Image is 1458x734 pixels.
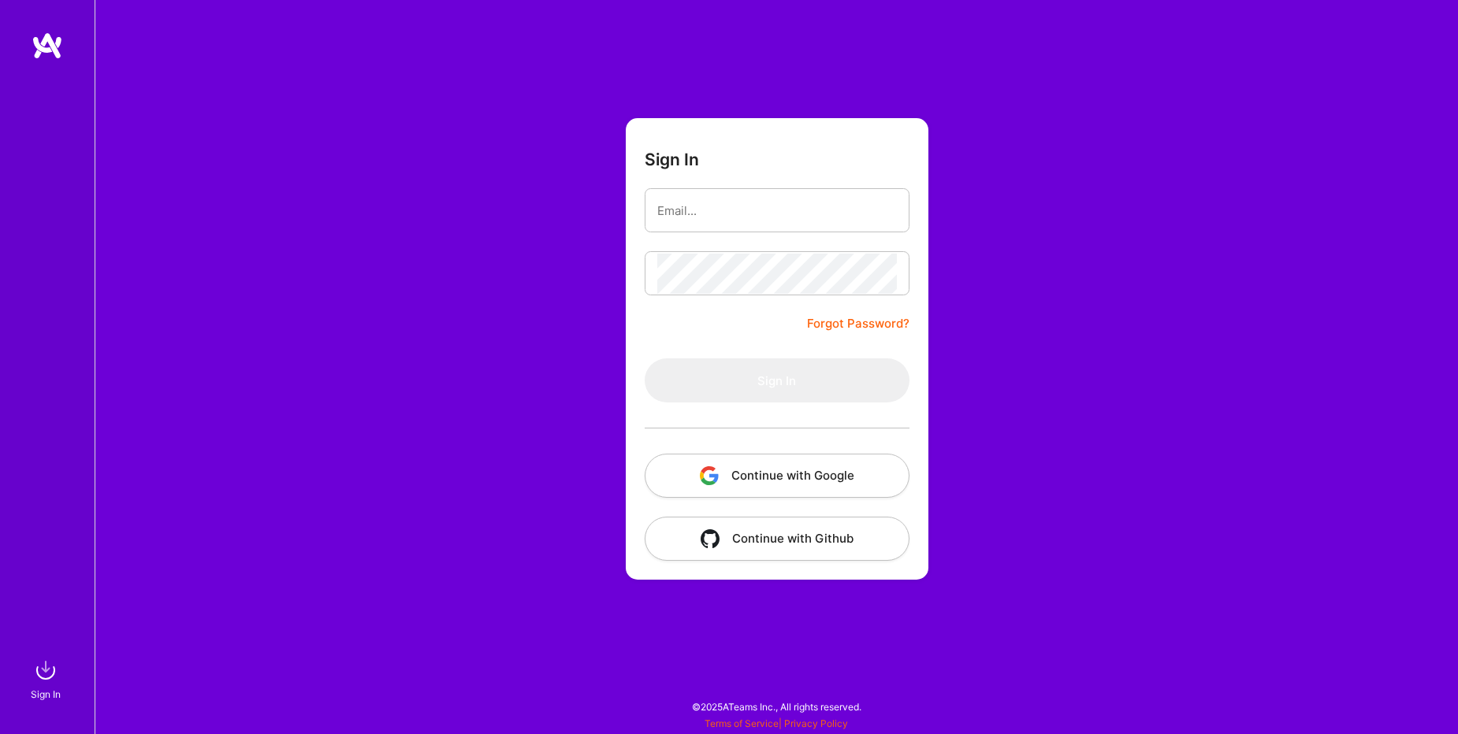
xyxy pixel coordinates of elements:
[33,654,61,702] a: sign inSign In
[645,454,909,498] button: Continue with Google
[700,466,719,485] img: icon
[95,687,1458,726] div: © 2025 ATeams Inc., All rights reserved.
[645,150,699,169] h3: Sign In
[657,191,897,231] input: Email...
[705,717,779,729] a: Terms of Service
[645,358,909,402] button: Sign In
[784,717,848,729] a: Privacy Policy
[701,529,720,548] img: icon
[32,32,63,60] img: logo
[705,717,848,729] span: |
[31,686,61,702] div: Sign In
[30,654,61,686] img: sign in
[807,314,909,333] a: Forgot Password?
[645,517,909,561] button: Continue with Github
